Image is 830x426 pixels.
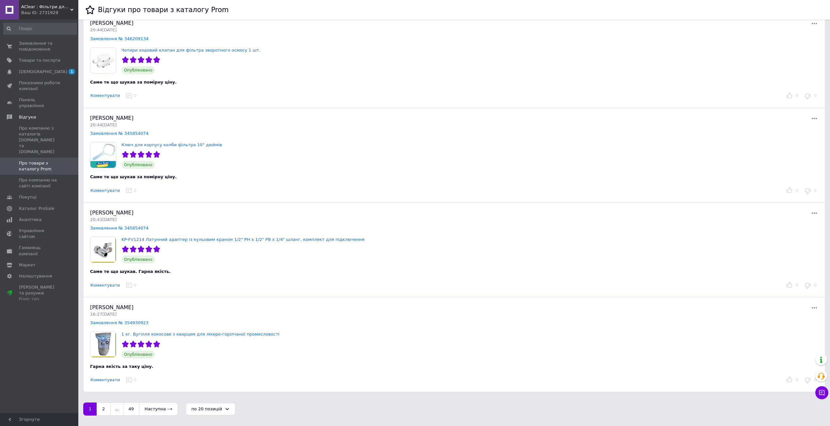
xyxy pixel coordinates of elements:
span: 16:27[DATE] [90,312,117,317]
img: 1 кг. Вугілля кокосове з кварцем для лікеро-горілчаної промисловості [90,332,116,357]
img: Ключ для корпусу колби фільтра 10" дюймів [90,142,116,168]
div: по 20 позицій [191,406,222,413]
button: 49 [123,402,140,416]
span: Саме те що шукав. Гарна якість. [90,269,171,274]
span: Про компанію з каталогів [DOMAIN_NAME] та [DOMAIN_NAME] [19,125,60,155]
span: Опубліковано [121,161,155,169]
span: 20:44[DATE] [90,122,117,127]
span: ... [110,402,123,416]
a: Замовлення № 346209134 [90,36,149,41]
div: Prom топ [19,296,60,302]
button: Наступна [139,402,178,416]
button: Коментувати [90,187,120,194]
span: [PERSON_NAME] [90,304,133,310]
div: Ваш ID: 2731929 [21,10,78,16]
span: Саме те що шукав за помірну ціну. [90,80,177,85]
span: Про товари з каталогу Prom [19,160,60,172]
input: Пошук [3,23,77,35]
span: [PERSON_NAME] [90,210,133,216]
span: 20:43[DATE] [90,217,117,222]
span: Гарна якість за таку ціну. [90,364,153,369]
span: Показники роботи компанії [19,80,60,92]
span: Про компанію на сайті компанії [19,177,60,189]
span: Маркет [19,262,36,268]
span: 20:44[DATE] [90,27,117,32]
a: 1 кг. Вугілля кокосове з кварцем для лікеро-горілчаної промисловості [121,332,279,337]
img: KP-FV1214 Латунний адаптер із кульовим краном 1/2" РН х 1/2" РВ х 1/4" шланг, комплект для підклю... [90,237,116,262]
button: Коментувати [90,377,120,384]
span: Каталог ProSale [19,206,54,212]
a: Замовлення № 345854074 [90,131,149,136]
img: Чотири ходовий клапан для фільтра зворотного осмосу 1 шт. [90,48,116,73]
a: KP-FV1214 Латунний адаптер із кульовим краном 1/2" РН х 1/2" РВ х 1/4" шланг, комплект для підклю... [121,237,365,242]
button: 2 [97,402,110,416]
span: Покупці [19,194,37,200]
span: Опубліковано [121,66,155,74]
span: Гаманець компанії [19,245,60,257]
span: Товари та послуги [19,57,60,63]
span: AClear : Фільтри для води [21,4,70,10]
span: Саме те що шукав за помірну ціну. [90,174,177,179]
a: Ключ для корпусу колби фільтра 10" дюймів [121,142,222,147]
span: Замовлення та повідомлення [19,40,60,52]
span: [PERSON_NAME] та рахунки [19,284,60,302]
span: [PERSON_NAME] [90,20,133,26]
span: [PERSON_NAME] [90,115,133,121]
a: Замовлення № 354930923 [90,320,149,325]
button: Коментувати [90,92,120,99]
span: Аналітика [19,217,41,223]
span: Опубліковано [121,256,155,263]
span: Панель управління [19,97,60,109]
span: Управління сайтом [19,228,60,240]
button: Коментувати [90,282,120,289]
a: Замовлення № 345854074 [90,226,149,230]
span: 1 [69,69,75,74]
button: Чат з покупцем [815,386,828,399]
a: Чотири ходовий клапан для фільтра зворотного осмосу 1 шт. [121,48,260,53]
span: [DEMOGRAPHIC_DATA] [19,69,67,75]
h1: Відгуки про товари з каталогу Prom [98,6,228,14]
span: Налаштування [19,273,52,279]
span: Відгуки [19,114,36,120]
span: Опубліковано [121,351,155,358]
